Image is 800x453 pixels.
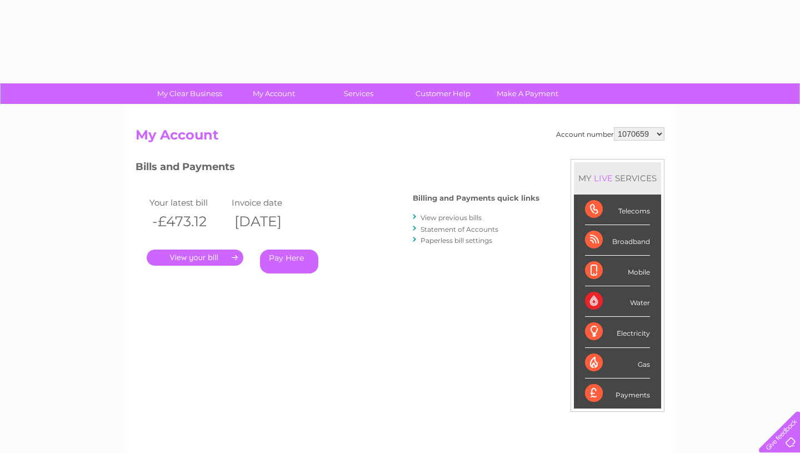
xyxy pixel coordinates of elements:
th: [DATE] [229,210,311,233]
a: Customer Help [397,83,489,104]
td: Invoice date [229,195,311,210]
div: Water [585,286,650,317]
h2: My Account [136,127,664,148]
h4: Billing and Payments quick links [413,194,539,202]
a: Statement of Accounts [421,225,498,233]
a: My Clear Business [144,83,236,104]
a: Pay Here [260,250,318,273]
div: Account number [556,127,664,141]
a: Services [313,83,404,104]
a: . [147,250,243,266]
th: -£473.12 [147,210,229,233]
div: LIVE [592,173,615,183]
div: Payments [585,379,650,409]
div: Gas [585,348,650,379]
td: Your latest bill [147,195,229,210]
div: Electricity [585,317,650,347]
a: Make A Payment [482,83,573,104]
div: MY SERVICES [574,162,661,194]
h3: Bills and Payments [136,159,539,178]
div: Broadband [585,225,650,256]
a: My Account [228,83,320,104]
a: Paperless bill settings [421,236,492,245]
a: View previous bills [421,213,482,222]
div: Telecoms [585,195,650,225]
div: Mobile [585,256,650,286]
